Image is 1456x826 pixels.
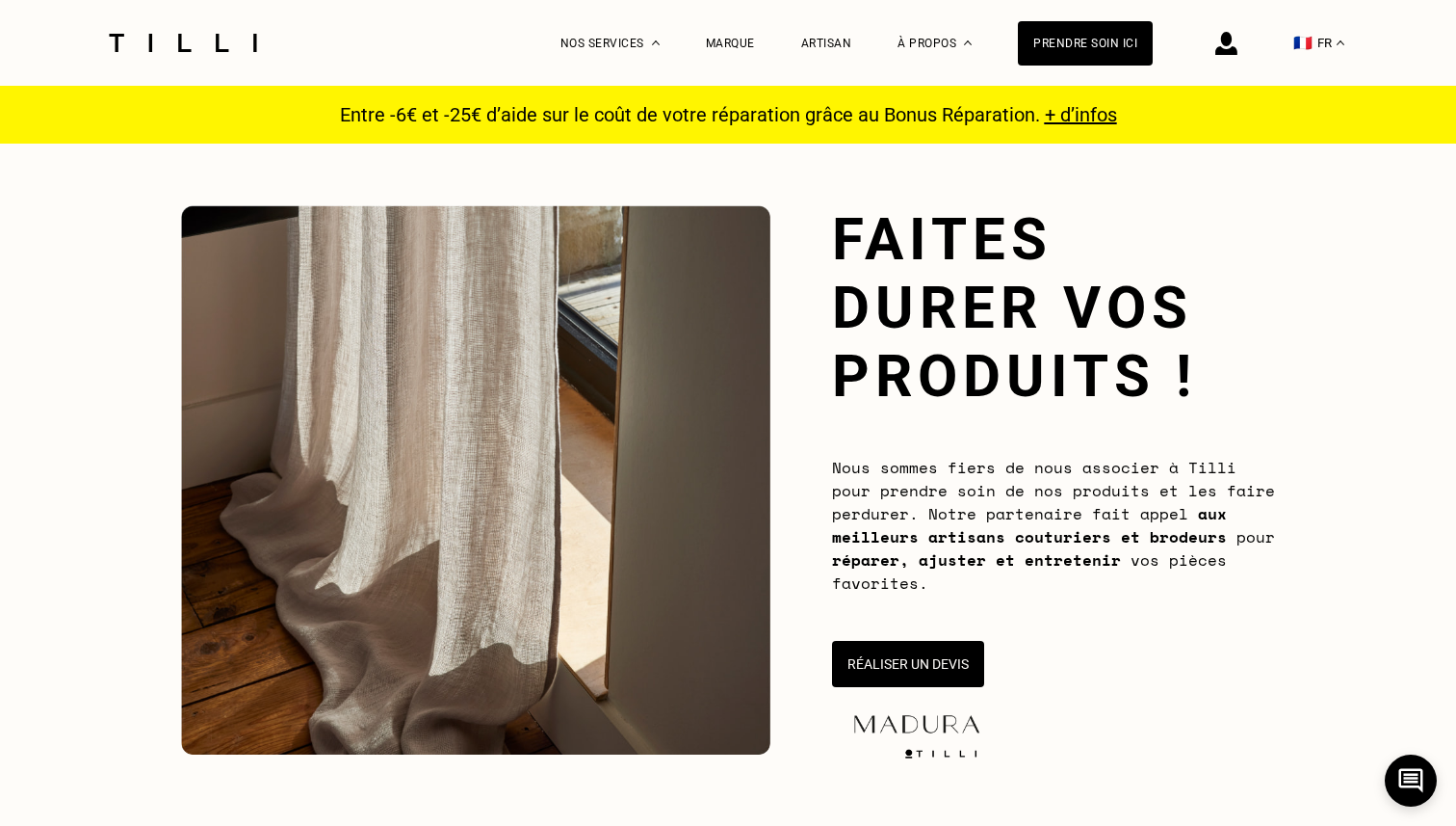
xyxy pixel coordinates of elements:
[1045,103,1117,126] a: + d’infos
[102,34,264,52] img: Logo du service de couturière Tilli
[832,502,1227,548] b: aux meilleurs artisans couturiers et brodeurs
[1018,21,1153,66] a: Prendre soin ici
[328,103,1129,126] p: Entre -6€ et -25€ d’aide sur le coût de votre réparation grâce au Bonus Réparation.
[897,749,984,759] img: logo Tilli
[706,37,755,50] a: Marque
[652,40,660,45] img: Menu déroulant
[1337,40,1344,45] img: menu déroulant
[964,40,972,45] img: Menu déroulant à propos
[832,205,1275,411] h1: Faites durer vos produits !
[832,548,1121,572] b: réparer, ajuster et entretenir
[801,37,852,50] a: Artisan
[1215,32,1237,55] img: icône connexion
[832,641,984,687] button: Réaliser un devis
[1293,34,1313,52] span: 🇫🇷
[849,711,984,737] img: maduraLogo-5877f563076e9857a9763643b83271db.png
[832,456,1275,595] span: Nous sommes fiers de nous associer à Tilli pour prendre soin de nos produits et les faire perdure...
